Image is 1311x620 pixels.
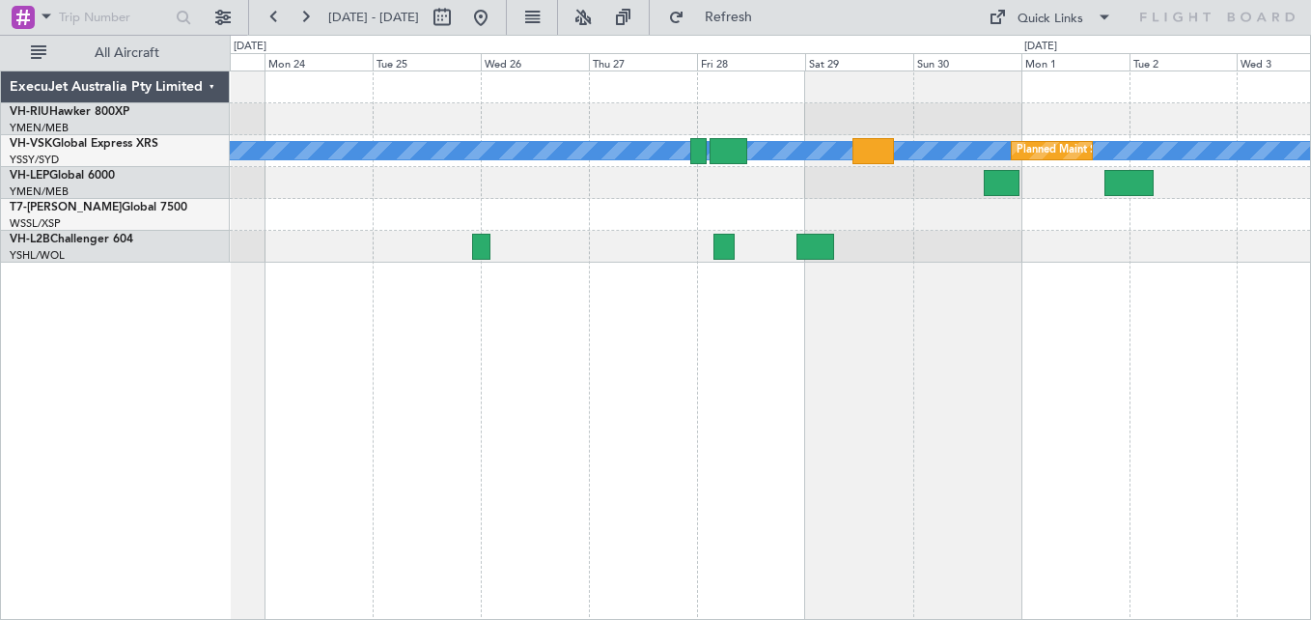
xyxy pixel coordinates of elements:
a: T7-[PERSON_NAME]Global 7500 [10,202,187,213]
div: Wed 26 [481,53,589,70]
span: Refresh [688,11,769,24]
div: [DATE] [1024,39,1057,55]
div: [DATE] [234,39,266,55]
a: VH-LEPGlobal 6000 [10,170,115,182]
span: T7-[PERSON_NAME] [10,202,122,213]
div: Planned Maint Sydney ([PERSON_NAME] Intl) [1017,136,1241,165]
div: Sun 30 [913,53,1021,70]
span: VH-L2B [10,234,50,245]
div: Tue 25 [373,53,481,70]
div: Thu 27 [589,53,697,70]
span: VH-LEP [10,170,49,182]
span: All Aircraft [50,46,204,60]
a: VH-VSKGlobal Express XRS [10,138,158,150]
button: Refresh [659,2,775,33]
input: Trip Number [59,3,170,32]
a: YMEN/MEB [10,184,69,199]
div: Tue 2 [1130,53,1238,70]
a: VH-L2BChallenger 604 [10,234,133,245]
button: All Aircraft [21,38,209,69]
div: Fri 28 [697,53,805,70]
button: Quick Links [979,2,1122,33]
a: YSHL/WOL [10,248,65,263]
div: Quick Links [1018,10,1083,29]
span: [DATE] - [DATE] [328,9,419,26]
a: YMEN/MEB [10,121,69,135]
a: VH-RIUHawker 800XP [10,106,129,118]
span: VH-RIU [10,106,49,118]
div: Mon 24 [265,53,373,70]
span: VH-VSK [10,138,52,150]
div: Mon 1 [1021,53,1130,70]
div: Sat 29 [805,53,913,70]
a: YSSY/SYD [10,153,59,167]
a: WSSL/XSP [10,216,61,231]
